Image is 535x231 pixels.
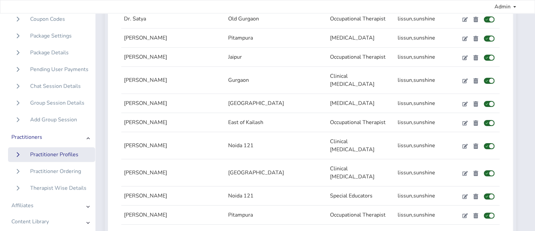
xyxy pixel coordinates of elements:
[30,167,81,175] div: Practitioner Ordering
[395,48,458,67] td: lissun,sunshine
[121,48,225,67] td: [PERSON_NAME]
[225,113,327,132] td: East of Kailash
[395,113,458,132] td: lissun,sunshine
[484,170,494,176] img: toggle-on.svg
[86,206,90,208] img: angle-right.svg
[327,9,395,28] td: Occupational Therapist
[30,15,65,23] div: Coupon Codes
[86,137,90,139] img: angle-right.svg
[395,206,458,225] td: lissun,sunshine
[11,134,42,140] div: Practitioners
[327,48,395,67] td: Occupational Therapist
[327,206,395,225] td: Occupational Therapist
[395,9,458,28] td: lissun,sunshine
[484,143,494,149] img: toggle-on.svg
[30,151,78,159] div: Practitioner Profiles
[327,113,395,132] td: Occupational Therapist
[327,28,395,48] td: [MEDICAL_DATA]
[395,67,458,94] td: lissun,sunshine
[484,101,494,107] img: toggle-on.svg
[484,36,494,42] img: toggle-on.svg
[225,28,327,48] td: Pitampura
[395,186,458,206] td: lissun,sunshine
[121,113,225,132] td: [PERSON_NAME]
[121,28,225,48] td: [PERSON_NAME]
[484,16,494,22] img: toggle-on.svg
[225,132,327,159] td: Noida 121
[225,67,327,94] td: Gurgaon
[121,186,225,206] td: [PERSON_NAME]
[225,186,327,206] td: Noida 121
[327,159,395,186] td: Clinical [MEDICAL_DATA]
[30,65,88,73] div: Pending User Payments
[327,67,395,94] td: Clinical [MEDICAL_DATA]
[30,82,81,90] div: Chat Session Details
[484,78,494,84] img: toggle-on.svg
[225,206,327,225] td: Pitampura
[225,94,327,113] td: [GEOGRAPHIC_DATA]
[395,159,458,186] td: lissun,sunshine
[86,222,90,224] img: angle-right.svg
[327,132,395,159] td: Clinical [MEDICAL_DATA]
[327,94,395,113] td: [MEDICAL_DATA]
[395,132,458,159] td: lissun,sunshine
[484,55,494,61] img: toggle-on.svg
[121,67,225,94] td: [PERSON_NAME]
[121,94,225,113] td: [PERSON_NAME]
[30,49,69,57] div: Package Details
[11,202,34,209] div: Affiliates
[395,94,458,113] td: lissun,sunshine
[30,184,86,192] div: Therapist Wise Details
[225,9,327,28] td: Old Gurgaon
[30,116,77,124] div: Add Group Session
[11,218,49,225] div: Content Library
[121,206,225,225] td: [PERSON_NAME]
[30,99,84,107] div: Group Session Details
[30,32,72,40] div: Package Settings
[484,193,494,199] img: toggle-on.svg
[494,3,511,11] span: Admin
[484,120,494,126] img: toggle-on.svg
[225,159,327,186] td: [GEOGRAPHIC_DATA]
[121,9,225,28] td: Dr. Satya
[395,28,458,48] td: lissun,sunshine
[121,132,225,159] td: [PERSON_NAME]
[121,159,225,186] td: [PERSON_NAME]
[484,213,494,219] img: toggle-on.svg
[327,186,395,206] td: Special Educators
[225,48,327,67] td: Jaipur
